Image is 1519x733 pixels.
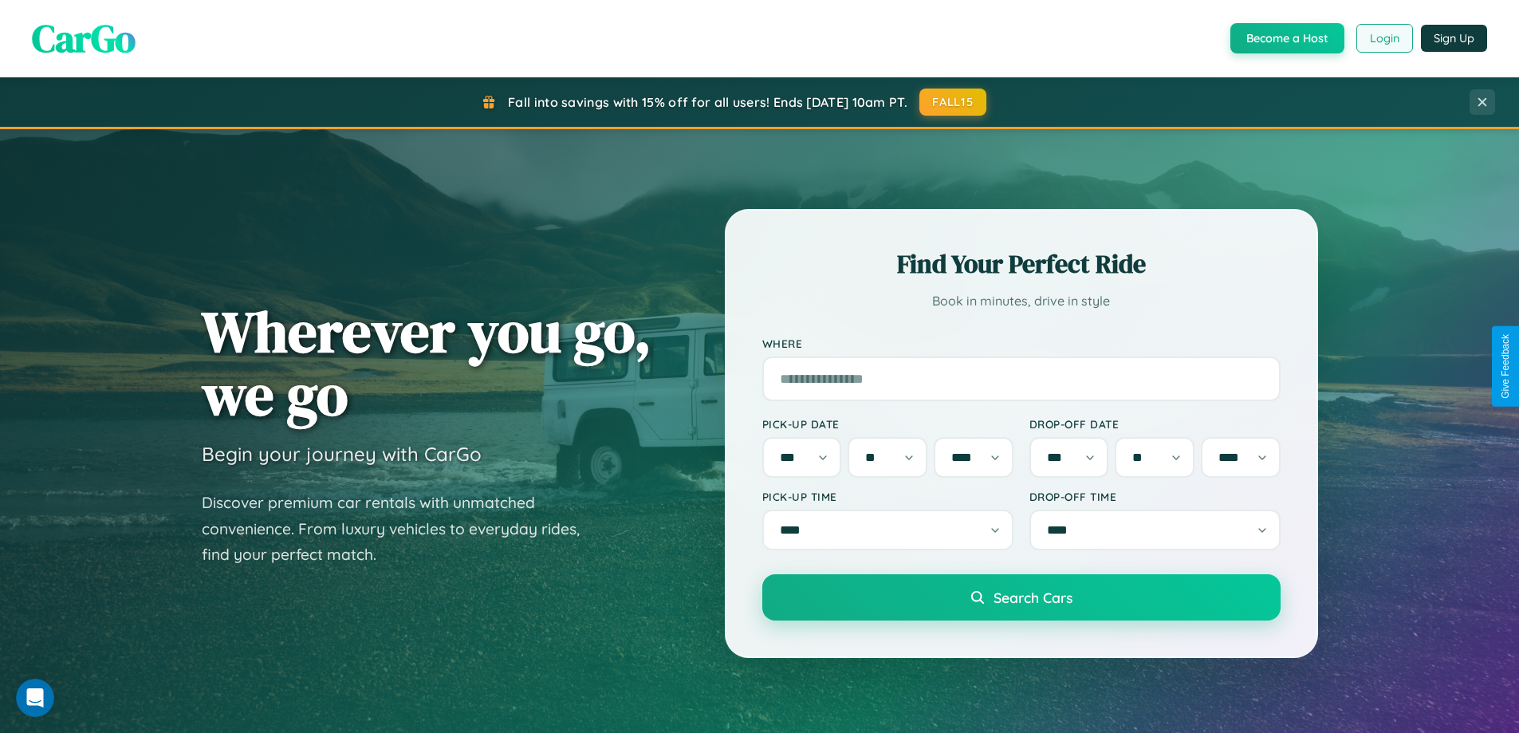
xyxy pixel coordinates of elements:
button: Search Cars [762,574,1281,621]
label: Drop-off Date [1029,417,1281,431]
span: Fall into savings with 15% off for all users! Ends [DATE] 10am PT. [508,94,907,110]
button: Login [1356,24,1413,53]
label: Pick-up Time [762,490,1013,503]
iframe: Intercom live chat [16,679,54,717]
span: CarGo [32,12,136,65]
button: Become a Host [1230,23,1344,53]
h2: Find Your Perfect Ride [762,246,1281,282]
label: Where [762,337,1281,350]
span: Search Cars [994,589,1072,606]
label: Pick-up Date [762,417,1013,431]
h1: Wherever you go, we go [202,300,651,426]
button: Sign Up [1421,25,1487,52]
p: Discover premium car rentals with unmatched convenience. From luxury vehicles to everyday rides, ... [202,490,600,568]
p: Book in minutes, drive in style [762,290,1281,313]
button: FALL15 [919,89,986,116]
div: Give Feedback [1500,334,1511,399]
label: Drop-off Time [1029,490,1281,503]
h3: Begin your journey with CarGo [202,442,482,466]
